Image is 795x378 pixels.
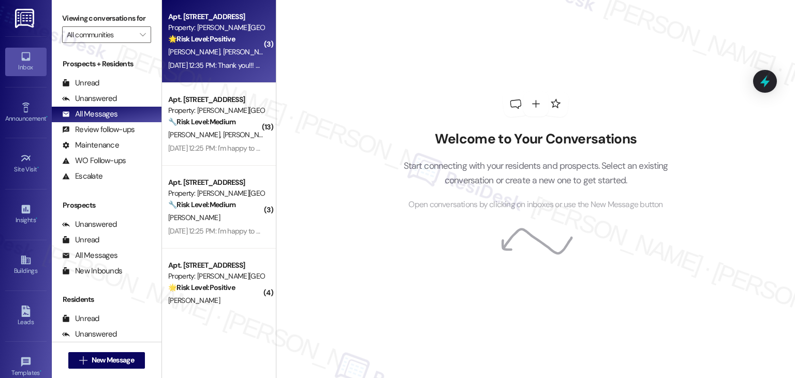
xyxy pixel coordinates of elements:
span: • [37,164,39,171]
div: Unread [62,78,99,89]
button: New Message [68,352,145,369]
span: [PERSON_NAME] [168,296,220,305]
div: Property: [PERSON_NAME][GEOGRAPHIC_DATA] [168,105,264,116]
div: Property: [PERSON_NAME][GEOGRAPHIC_DATA] [168,271,264,282]
div: [DATE] 12:25 PM: I'm happy to hear that the issues have been resolved! If I may ask, has [PERSON_... [168,143,612,153]
div: Unread [62,313,99,324]
label: Viewing conversations for [62,10,151,26]
div: [DATE] 12:25 PM: I'm happy to hear that the issues have been resolved! If I may ask, has [PERSON_... [168,226,612,236]
strong: 🌟 Risk Level: Positive [168,283,235,292]
strong: 🌟 Risk Level: Positive [168,34,235,43]
div: Apt. [STREET_ADDRESS] [168,177,264,188]
div: Apt. [STREET_ADDRESS] [168,260,264,271]
span: [PERSON_NAME] [168,213,220,222]
div: Unread [62,235,99,245]
span: • [36,215,37,222]
div: New Inbounds [62,266,122,277]
div: All Messages [62,109,117,120]
div: Escalate [62,171,102,182]
div: Apt. [STREET_ADDRESS] [168,11,264,22]
span: [PERSON_NAME] [223,130,275,139]
div: Prospects + Residents [52,59,161,69]
div: WO Follow-ups [62,155,126,166]
div: Property: [PERSON_NAME][GEOGRAPHIC_DATA] [168,22,264,33]
div: Apt. [STREET_ADDRESS] [168,94,264,105]
a: Inbox [5,48,47,76]
div: Unanswered [62,93,117,104]
div: Residents [52,294,161,305]
p: Start connecting with your residents and prospects. Select an existing conversation or create a n... [388,158,684,188]
i:  [79,356,87,365]
div: All Messages [62,250,117,261]
input: All communities [67,26,135,43]
a: Buildings [5,251,47,279]
span: • [40,368,41,375]
span: Open conversations by clicking on inboxes or use the New Message button [408,198,662,211]
div: Unanswered [62,219,117,230]
a: Site Visit • [5,150,47,178]
strong: 🔧 Risk Level: Medium [168,200,235,209]
div: Unanswered [62,329,117,340]
div: Prospects [52,200,161,211]
span: [PERSON_NAME] [168,130,223,139]
img: ResiDesk Logo [15,9,36,28]
div: [DATE] 12:35 PM: Thank you!!! Here's a quick link [URL][DOMAIN_NAME]. Please let me know once you... [168,61,563,70]
span: • [46,113,48,121]
span: [PERSON_NAME] [168,47,223,56]
i:  [140,31,145,39]
h2: Welcome to Your Conversations [388,131,684,148]
a: Leads [5,302,47,330]
a: Insights • [5,200,47,228]
span: New Message [92,355,134,366]
div: Maintenance [62,140,119,151]
strong: 🔧 Risk Level: Medium [168,117,235,126]
div: Review follow-ups [62,124,135,135]
span: [PERSON_NAME] [223,47,278,56]
div: Property: [PERSON_NAME][GEOGRAPHIC_DATA] [168,188,264,199]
